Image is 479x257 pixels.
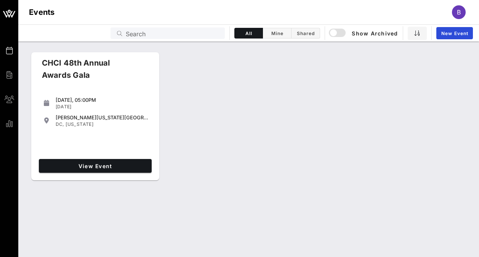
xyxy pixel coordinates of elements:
div: B [452,5,466,19]
div: CHCI 48th Annual Awards Gala [36,57,143,87]
span: Mine [268,31,287,36]
button: All [234,28,263,39]
button: Show Archived [330,26,398,40]
span: Shared [296,31,315,36]
button: Mine [263,28,292,39]
div: [DATE], 05:00PM [56,97,149,103]
div: [PERSON_NAME][US_STATE][GEOGRAPHIC_DATA] [56,114,149,120]
button: Shared [292,28,320,39]
a: New Event [436,27,473,39]
span: B [457,8,461,16]
span: Show Archived [330,29,398,38]
h1: Events [29,6,55,18]
div: [DATE] [56,104,149,110]
span: View Event [42,163,149,169]
span: [US_STATE] [66,121,93,127]
span: All [239,31,258,36]
span: New Event [441,31,468,36]
a: View Event [39,159,152,173]
span: DC, [56,121,64,127]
